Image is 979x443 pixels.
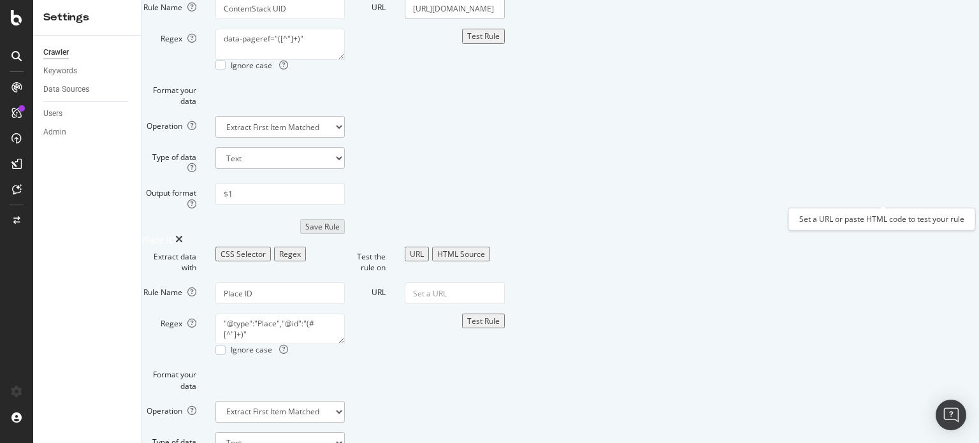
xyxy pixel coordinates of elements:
[305,221,340,232] div: Save Rule
[231,344,288,355] span: Ignore case
[43,64,77,78] div: Keywords
[132,80,206,106] label: Format your data
[467,316,500,326] div: Test Rule
[175,234,183,247] div: times
[132,365,206,391] label: Format your data
[132,247,206,273] label: Extract data with
[43,64,132,78] a: Keywords
[215,247,271,261] button: CSS Selector
[43,107,132,120] a: Users
[335,282,395,298] label: URL
[432,247,490,261] button: HTML Source
[279,249,301,259] div: Regex
[410,249,424,259] div: URL
[405,247,429,261] button: URL
[936,400,966,430] div: Open Intercom Messenger
[43,10,131,25] div: Settings
[215,183,345,205] input: $1
[132,314,206,329] label: Regex
[300,219,345,234] button: Save Rule
[132,401,206,416] label: Operation
[132,29,206,44] label: Regex
[43,46,132,59] a: Crawler
[462,314,505,328] button: Test Rule
[215,29,345,59] textarea: data-pageref="([^"]+)"
[43,126,66,139] div: Admin
[215,314,345,344] textarea: "@type":"Place","@id":"(#[^"]+)"
[215,282,345,304] input: Provide a name
[43,83,132,96] a: Data Sources
[437,249,485,259] div: HTML Source
[132,116,206,131] label: Operation
[467,31,500,41] div: Test Rule
[231,60,288,71] span: Ignore case
[405,282,505,304] input: Set a URL
[132,282,206,298] label: Rule Name
[788,208,975,230] div: Set a URL or paste HTML code to test your rule
[43,126,132,139] a: Admin
[43,46,69,59] div: Crawler
[43,107,62,120] div: Users
[335,247,395,273] label: Test the rule on
[274,247,306,261] button: Regex
[43,83,89,96] div: Data Sources
[132,147,206,173] label: Type of data
[132,183,206,209] label: Output format
[462,29,505,43] button: Test Rule
[221,249,266,259] div: CSS Selector
[141,234,175,247] div: Place ID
